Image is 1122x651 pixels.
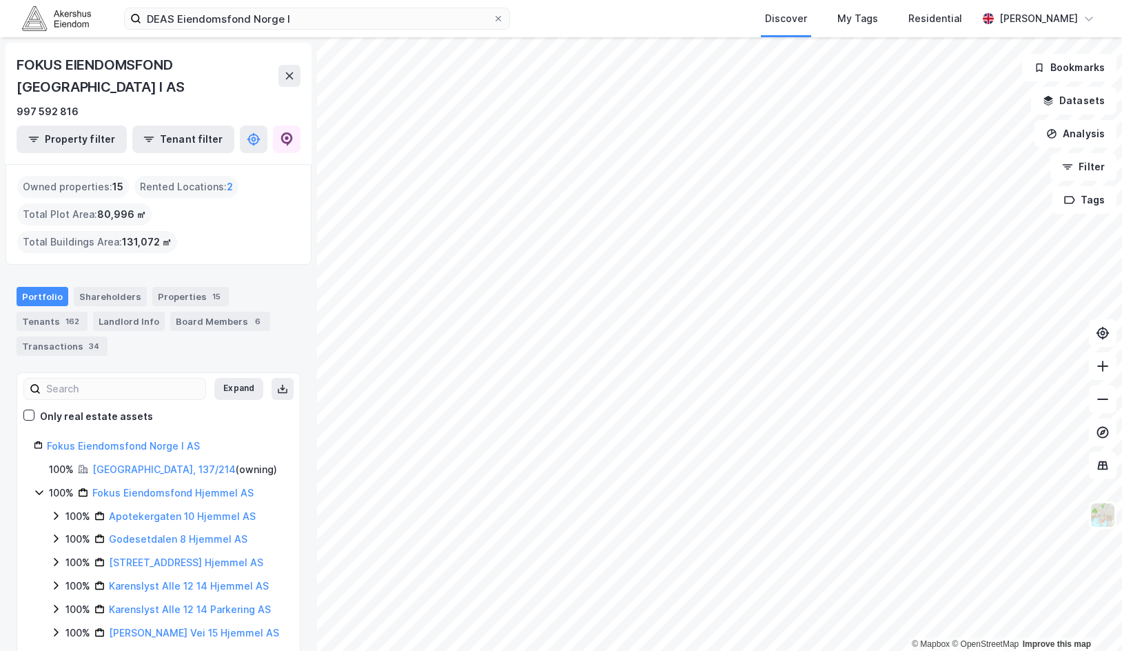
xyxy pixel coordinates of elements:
[40,408,153,425] div: Only real estate assets
[65,508,90,525] div: 100%
[152,287,229,306] div: Properties
[49,485,74,501] div: 100%
[1052,186,1116,214] button: Tags
[92,461,277,478] div: ( owning )
[134,176,238,198] div: Rented Locations :
[93,312,165,331] div: Landlord Info
[17,54,278,98] div: FOKUS EIENDOMSFOND [GEOGRAPHIC_DATA] I AS
[912,639,950,649] a: Mapbox
[65,578,90,594] div: 100%
[17,203,152,226] div: Total Plot Area :
[210,290,223,303] div: 15
[999,10,1078,27] div: [PERSON_NAME]
[1022,54,1116,81] button: Bookmarks
[1023,639,1091,649] a: Improve this map
[1031,87,1116,114] button: Datasets
[109,603,271,615] a: Karenslyst Alle 12 14 Parkering AS
[109,533,247,545] a: Godesetdalen 8 Hjemmel AS
[1090,502,1116,528] img: Z
[141,8,493,29] input: Search by address, cadastre, landlords, tenants or people
[765,10,807,27] div: Discover
[86,339,102,353] div: 34
[837,10,878,27] div: My Tags
[109,557,263,568] a: [STREET_ADDRESS] Hjemmel AS
[214,378,263,400] button: Expand
[227,179,233,195] span: 2
[65,625,90,641] div: 100%
[65,531,90,548] div: 100%
[17,337,108,356] div: Transactions
[952,639,1019,649] a: OpenStreetMap
[109,510,256,522] a: Apotekergaten 10 Hjemmel AS
[109,627,279,639] a: [PERSON_NAME] Vei 15 Hjemmel AS
[1050,153,1116,181] button: Filter
[22,6,91,30] img: akershus-eiendom-logo.9091f326c980b4bce74ccdd9f866810c.svg
[65,554,90,571] div: 100%
[17,103,79,120] div: 997 592 816
[92,463,236,475] a: [GEOGRAPHIC_DATA], 137/214
[63,314,82,328] div: 162
[65,601,90,618] div: 100%
[1034,120,1116,148] button: Analysis
[97,206,146,223] span: 80,996 ㎡
[170,312,270,331] div: Board Members
[1053,585,1122,651] iframe: Chat Widget
[17,176,129,198] div: Owned properties :
[74,287,147,306] div: Shareholders
[251,314,265,328] div: 6
[109,580,269,592] a: Karenslyst Alle 12 14 Hjemmel AS
[17,312,88,331] div: Tenants
[17,287,68,306] div: Portfolio
[1053,585,1122,651] div: Kontrollprogram for chat
[41,379,205,399] input: Search
[49,461,74,478] div: 100%
[47,440,200,452] a: Fokus Eiendomsfond Norge I AS
[908,10,962,27] div: Residential
[17,126,127,153] button: Property filter
[112,179,123,195] span: 15
[17,231,177,253] div: Total Buildings Area :
[122,234,172,250] span: 131,072 ㎡
[132,126,234,153] button: Tenant filter
[92,487,254,499] a: Fokus Eiendomsfond Hjemmel AS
